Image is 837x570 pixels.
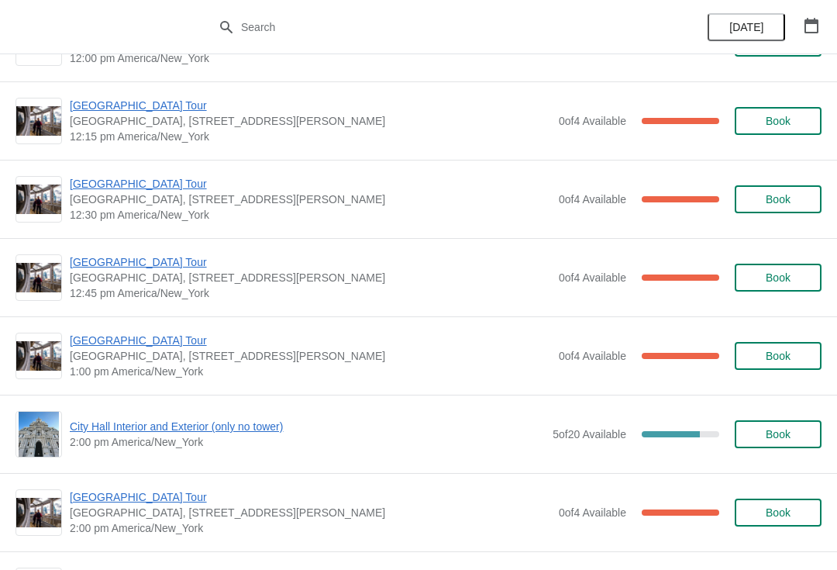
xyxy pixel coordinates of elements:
[70,129,551,144] span: 12:15 pm America/New_York
[16,106,61,136] img: City Hall Tower Tour | City Hall Visitor Center, 1400 John F Kennedy Boulevard Suite 121, Philade...
[70,50,539,66] span: 12:00 pm America/New_York
[70,489,551,505] span: [GEOGRAPHIC_DATA] Tour
[766,193,790,206] span: Book
[70,285,551,301] span: 12:45 pm America/New_York
[70,505,551,520] span: [GEOGRAPHIC_DATA], [STREET_ADDRESS][PERSON_NAME]
[70,434,545,450] span: 2:00 pm America/New_York
[240,13,628,41] input: Search
[735,499,821,527] button: Book
[559,271,626,284] span: 0 of 4 Available
[559,193,626,206] span: 0 of 4 Available
[735,420,821,448] button: Book
[766,271,790,284] span: Book
[16,263,61,293] img: City Hall Tower Tour | City Hall Visitor Center, 1400 John F Kennedy Boulevard Suite 121, Philade...
[559,115,626,127] span: 0 of 4 Available
[735,264,821,292] button: Book
[19,412,60,457] img: City Hall Interior and Exterior (only no tower) | | 2:00 pm America/New_York
[766,428,790,440] span: Book
[735,107,821,135] button: Book
[70,364,551,379] span: 1:00 pm America/New_York
[735,185,821,213] button: Book
[559,506,626,519] span: 0 of 4 Available
[553,428,626,440] span: 5 of 20 Available
[766,350,790,362] span: Book
[70,192,551,207] span: [GEOGRAPHIC_DATA], [STREET_ADDRESS][PERSON_NAME]
[16,341,61,371] img: City Hall Tower Tour | City Hall Visitor Center, 1400 John F Kennedy Boulevard Suite 121, Philade...
[559,350,626,362] span: 0 of 4 Available
[70,520,551,536] span: 2:00 pm America/New_York
[16,185,61,215] img: City Hall Tower Tour | City Hall Visitor Center, 1400 John F Kennedy Boulevard Suite 121, Philade...
[766,115,790,127] span: Book
[766,506,790,519] span: Book
[708,13,785,41] button: [DATE]
[70,113,551,129] span: [GEOGRAPHIC_DATA], [STREET_ADDRESS][PERSON_NAME]
[70,98,551,113] span: [GEOGRAPHIC_DATA] Tour
[16,498,61,528] img: City Hall Tower Tour | City Hall Visitor Center, 1400 John F Kennedy Boulevard Suite 121, Philade...
[70,333,551,348] span: [GEOGRAPHIC_DATA] Tour
[70,270,551,285] span: [GEOGRAPHIC_DATA], [STREET_ADDRESS][PERSON_NAME]
[70,348,551,364] span: [GEOGRAPHIC_DATA], [STREET_ADDRESS][PERSON_NAME]
[70,207,551,223] span: 12:30 pm America/New_York
[70,176,551,192] span: [GEOGRAPHIC_DATA] Tour
[729,21,763,33] span: [DATE]
[70,254,551,270] span: [GEOGRAPHIC_DATA] Tour
[735,342,821,370] button: Book
[70,419,545,434] span: City Hall Interior and Exterior (only no tower)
